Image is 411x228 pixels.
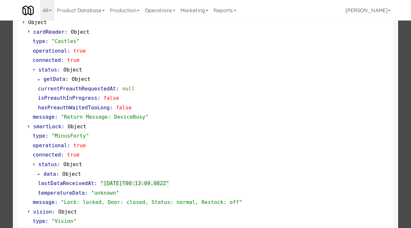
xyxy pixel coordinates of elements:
[63,67,82,73] span: Object
[61,57,64,63] span: :
[67,57,80,63] span: true
[39,67,57,73] span: status
[61,123,65,130] span: :
[97,95,101,101] span: :
[116,86,119,92] span: :
[74,48,86,54] span: true
[62,171,81,177] span: Object
[94,180,97,186] span: :
[33,209,52,215] span: vision
[91,190,119,196] span: "unknown"
[33,29,65,35] span: cardReader
[39,161,57,167] span: status
[45,218,48,224] span: :
[51,218,76,224] span: "Vision"
[22,5,34,16] img: Micromart
[67,48,70,54] span: :
[65,29,68,35] span: :
[44,171,56,177] span: data
[38,180,94,186] span: lastDataReceivedAt
[74,142,86,148] span: true
[38,86,116,92] span: currentPreauthRequestedAt
[45,133,48,139] span: :
[71,29,89,35] span: Object
[33,133,45,139] span: type
[57,161,60,167] span: :
[38,105,110,111] span: hasPreauthWaitedTooLong
[33,114,55,120] span: message
[103,95,119,101] span: false
[57,67,60,73] span: :
[116,105,132,111] span: false
[45,38,48,44] span: :
[33,218,45,224] span: type
[55,114,58,120] span: :
[101,180,169,186] span: "[DATE]T00:13:09.082Z"
[51,133,89,139] span: "MinusForty"
[122,86,135,92] span: null
[28,19,47,25] span: Object
[44,76,66,82] span: getData
[33,123,62,130] span: smartLock
[61,152,64,158] span: :
[61,114,149,120] span: "Return Message: DeviceBusy"
[38,190,85,196] span: temperatureData
[38,95,97,101] span: isPreauthInProgress
[33,48,67,54] span: operational
[85,190,88,196] span: :
[51,38,80,44] span: "Castles"
[33,142,67,148] span: operational
[61,199,242,205] span: "Lock: locked, Door: closed, Status: normal, Restock: off"
[33,38,45,44] span: type
[66,76,69,82] span: :
[72,76,90,82] span: Object
[33,199,55,205] span: message
[67,152,80,158] span: true
[55,199,58,205] span: :
[33,57,61,63] span: connected
[58,209,77,215] span: Object
[67,142,70,148] span: :
[110,105,113,111] span: :
[33,152,61,158] span: connected
[68,123,86,130] span: Object
[52,209,55,215] span: :
[63,161,82,167] span: Object
[56,171,59,177] span: :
